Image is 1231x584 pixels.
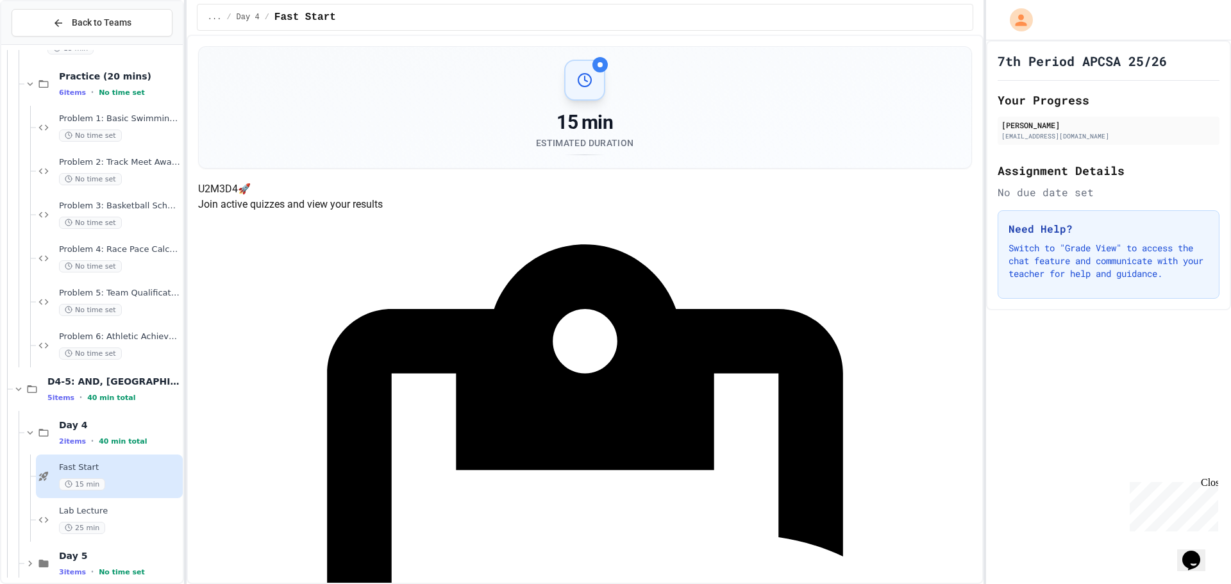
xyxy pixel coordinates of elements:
[91,436,94,446] span: •
[59,260,122,272] span: No time set
[91,87,94,97] span: •
[536,111,633,134] div: 15 min
[59,550,180,562] span: Day 5
[5,5,88,81] div: Chat with us now!Close
[1125,477,1218,531] iframe: chat widget
[59,331,180,342] span: Problem 6: Athletic Achievement Tracker
[996,5,1036,35] div: My Account
[1177,533,1218,571] iframe: chat widget
[80,392,82,403] span: •
[59,88,86,97] span: 6 items
[59,173,122,185] span: No time set
[12,9,172,37] button: Back to Teams
[1001,119,1216,131] div: [PERSON_NAME]
[198,181,972,197] h4: U2M3D4 🚀
[59,217,122,229] span: No time set
[59,71,180,82] span: Practice (20 mins)
[99,88,145,97] span: No time set
[536,137,633,149] div: Estimated Duration
[59,506,180,517] span: Lab Lecture
[274,10,336,25] span: Fast Start
[998,91,1219,109] h2: Your Progress
[59,419,180,431] span: Day 4
[59,568,86,576] span: 3 items
[59,462,180,473] span: Fast Start
[99,568,145,576] span: No time set
[237,12,260,22] span: Day 4
[59,304,122,316] span: No time set
[59,244,180,255] span: Problem 4: Race Pace Calculator
[59,201,180,212] span: Problem 3: Basketball Scholarship Evaluation
[59,522,105,534] span: 25 min
[998,162,1219,179] h2: Assignment Details
[59,113,180,124] span: Problem 1: Basic Swimming Qualification
[87,394,135,402] span: 40 min total
[998,52,1167,70] h1: 7th Period APCSA 25/26
[59,288,180,299] span: Problem 5: Team Qualification System
[998,185,1219,200] div: No due date set
[1009,221,1209,237] h3: Need Help?
[198,197,972,212] p: Join active quizzes and view your results
[59,478,105,490] span: 15 min
[59,157,180,168] span: Problem 2: Track Meet Awards System
[226,12,231,22] span: /
[59,129,122,142] span: No time set
[91,567,94,577] span: •
[1001,131,1216,141] div: [EMAIL_ADDRESS][DOMAIN_NAME]
[72,16,131,29] span: Back to Teams
[59,347,122,360] span: No time set
[99,437,147,446] span: 40 min total
[208,12,222,22] span: ...
[265,12,269,22] span: /
[1009,242,1209,280] p: Switch to "Grade View" to access the chat feature and communicate with your teacher for help and ...
[47,376,180,387] span: D4-5: AND, [GEOGRAPHIC_DATA], NOT
[47,394,74,402] span: 5 items
[59,437,86,446] span: 2 items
